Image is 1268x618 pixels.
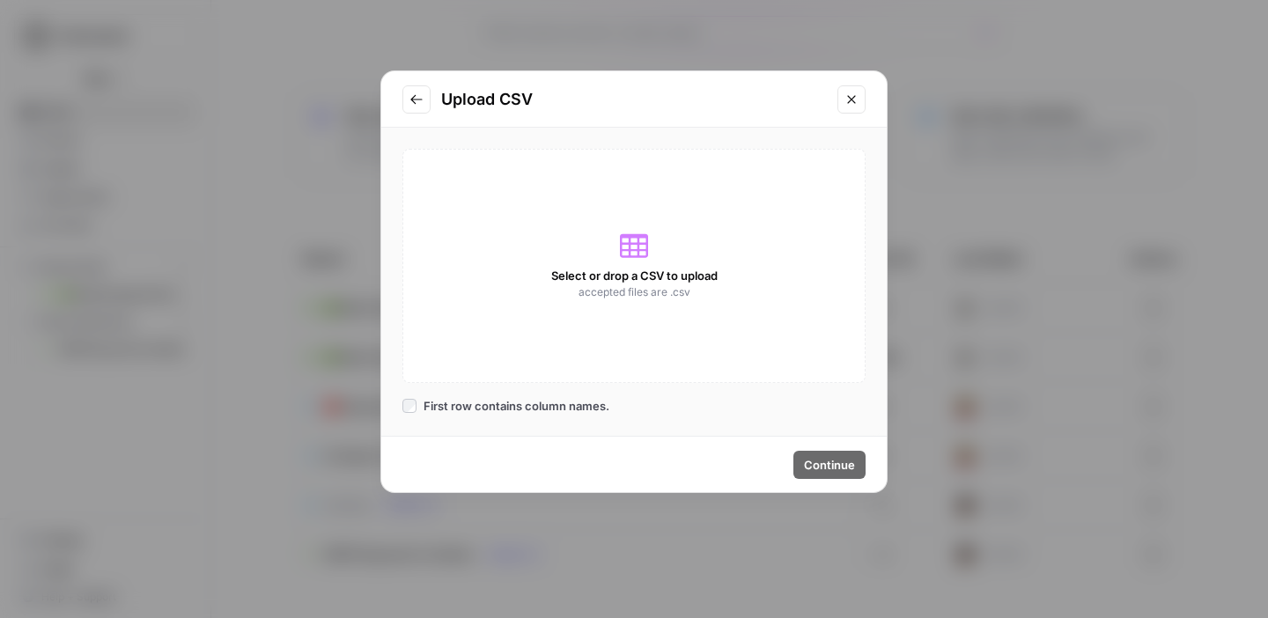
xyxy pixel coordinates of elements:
[793,451,866,479] button: Continue
[837,85,866,114] button: Close modal
[551,267,718,284] span: Select or drop a CSV to upload
[402,399,417,413] input: First row contains column names.
[424,397,609,415] span: First row contains column names.
[579,284,690,300] span: accepted files are .csv
[402,85,431,114] button: Go to previous step
[804,456,855,474] span: Continue
[441,87,827,112] h2: Upload CSV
